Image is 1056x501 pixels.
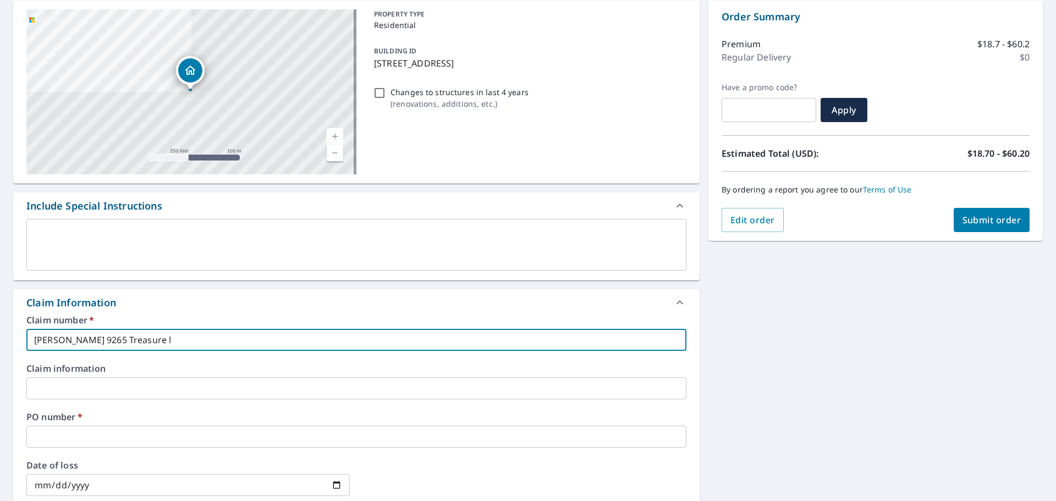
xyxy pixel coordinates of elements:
[26,461,350,470] label: Date of loss
[963,214,1021,226] span: Submit order
[967,147,1030,160] p: $18.70 - $60.20
[722,51,791,64] p: Regular Delivery
[374,19,682,31] p: Residential
[13,289,700,316] div: Claim Information
[722,82,816,92] label: Have a promo code?
[391,86,529,98] p: Changes to structures in last 4 years
[730,214,775,226] span: Edit order
[26,199,162,213] div: Include Special Instructions
[954,208,1030,232] button: Submit order
[327,128,343,145] a: Current Level 17, Zoom In
[722,37,761,51] p: Premium
[1020,51,1030,64] p: $0
[821,98,867,122] button: Apply
[722,185,1030,195] p: By ordering a report you agree to our
[176,56,205,90] div: Dropped pin, building 1, Residential property, 9265 Treasure Ln NE Saint Petersburg, FL 33702
[26,364,686,373] label: Claim information
[829,104,859,116] span: Apply
[374,46,416,56] p: BUILDING ID
[374,9,682,19] p: PROPERTY TYPE
[327,145,343,161] a: Current Level 17, Zoom Out
[26,316,686,324] label: Claim number
[26,412,686,421] label: PO number
[26,295,116,310] div: Claim Information
[722,208,784,232] button: Edit order
[722,9,1030,24] p: Order Summary
[722,147,876,160] p: Estimated Total (USD):
[977,37,1030,51] p: $18.7 - $60.2
[391,98,529,109] p: ( renovations, additions, etc. )
[863,184,912,195] a: Terms of Use
[13,192,700,219] div: Include Special Instructions
[374,57,682,70] p: [STREET_ADDRESS]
